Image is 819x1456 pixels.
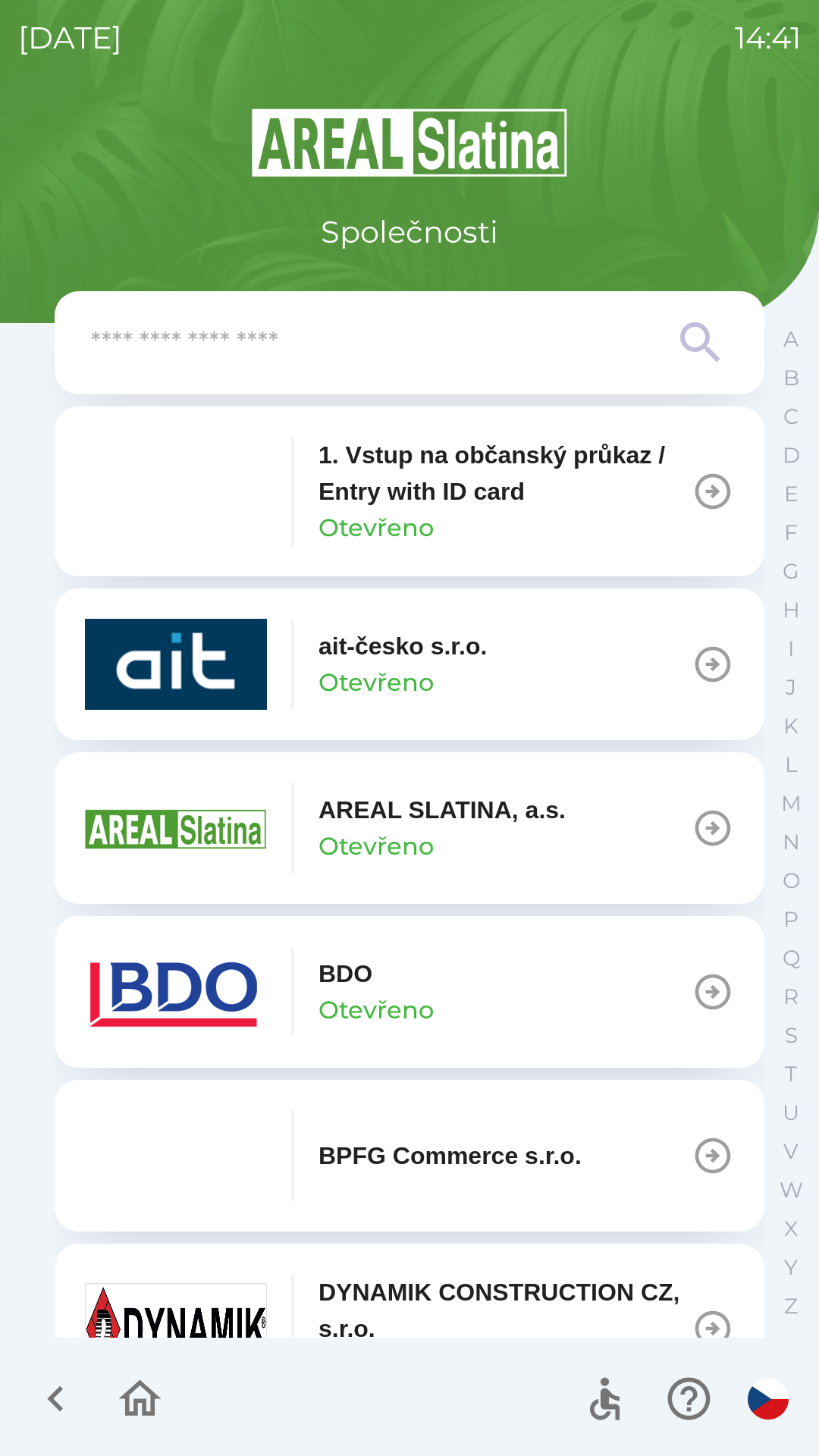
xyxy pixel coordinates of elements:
[748,1379,789,1420] img: cs flag
[772,475,810,513] button: E
[318,510,434,546] p: Otevřeno
[772,1210,810,1248] button: X
[318,1137,582,1174] p: BPFG Commerce s.r.o.
[772,1287,810,1326] button: Z
[783,326,799,353] p: A
[318,628,487,664] p: ait-česko s.r.o.
[772,939,810,977] button: Q
[785,752,797,778] p: L
[784,1293,798,1319] p: Z
[772,320,810,359] button: A
[18,15,122,61] p: [DATE]
[55,752,764,904] button: AREAL SLATINA, a.s.Otevřeno
[783,442,800,469] p: D
[772,513,810,552] button: F
[772,668,810,707] button: J
[55,406,764,576] button: 1. Vstup na občanský průkaz / Entry with ID cardOtevřeno
[784,481,799,507] p: E
[772,977,810,1016] button: R
[783,403,799,430] p: C
[783,906,799,933] p: P
[772,745,810,784] button: L
[784,1254,798,1281] p: Y
[772,1132,810,1171] button: V
[318,1274,692,1347] p: DYNAMIK CONSTRUCTION CZ, s.r.o.
[783,945,800,971] p: Q
[783,829,800,855] p: N
[55,1244,764,1414] button: DYNAMIK CONSTRUCTION CZ, s.r.o.Otevřeno
[772,861,810,900] button: O
[85,619,267,710] img: 40b5cfbb-27b1-4737-80dc-99d800fbabba.png
[772,591,810,629] button: H
[55,588,764,740] button: ait-česko s.r.o.Otevřeno
[321,209,498,255] p: Společnosti
[772,359,810,397] button: B
[318,437,692,510] p: 1. Vstup na občanský průkaz / Entry with ID card
[772,1016,810,1055] button: S
[783,558,799,585] p: G
[786,674,796,701] p: J
[85,446,267,537] img: 93ea42ec-2d1b-4d6e-8f8a-bdbb4610bcc3.png
[55,916,764,1068] button: BDOOtevřeno
[784,1216,798,1242] p: X
[772,823,810,861] button: N
[85,1283,267,1374] img: 9aa1c191-0426-4a03-845b-4981a011e109.jpeg
[772,397,810,436] button: C
[780,1177,803,1203] p: W
[784,519,798,546] p: F
[788,635,794,662] p: I
[318,955,372,992] p: BDO
[781,790,802,817] p: M
[772,1171,810,1210] button: W
[772,784,810,823] button: M
[85,783,267,874] img: aad3f322-fb90-43a2-be23-5ead3ef36ce5.png
[785,1061,797,1087] p: T
[783,713,799,739] p: K
[772,552,810,591] button: G
[772,1248,810,1287] button: Y
[735,15,801,61] p: 14:41
[783,1138,799,1165] p: V
[772,629,810,668] button: I
[318,792,566,828] p: AREAL SLATINA, a.s.
[772,1055,810,1094] button: T
[783,984,799,1010] p: R
[783,597,800,623] p: H
[772,900,810,939] button: P
[55,1080,764,1232] button: BPFG Commerce s.r.o.
[318,992,434,1028] p: Otevřeno
[55,106,764,179] img: Logo
[772,436,810,475] button: D
[783,868,800,894] p: O
[783,1100,799,1126] p: U
[772,1094,810,1132] button: U
[85,1110,267,1201] img: f3b1b367-54a7-43c8-9d7e-84e812667233.png
[318,828,434,864] p: Otevřeno
[318,664,434,701] p: Otevřeno
[785,1022,798,1049] p: S
[783,365,799,391] p: B
[772,707,810,745] button: K
[85,946,267,1037] img: ae7449ef-04f1-48ed-85b5-e61960c78b50.png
